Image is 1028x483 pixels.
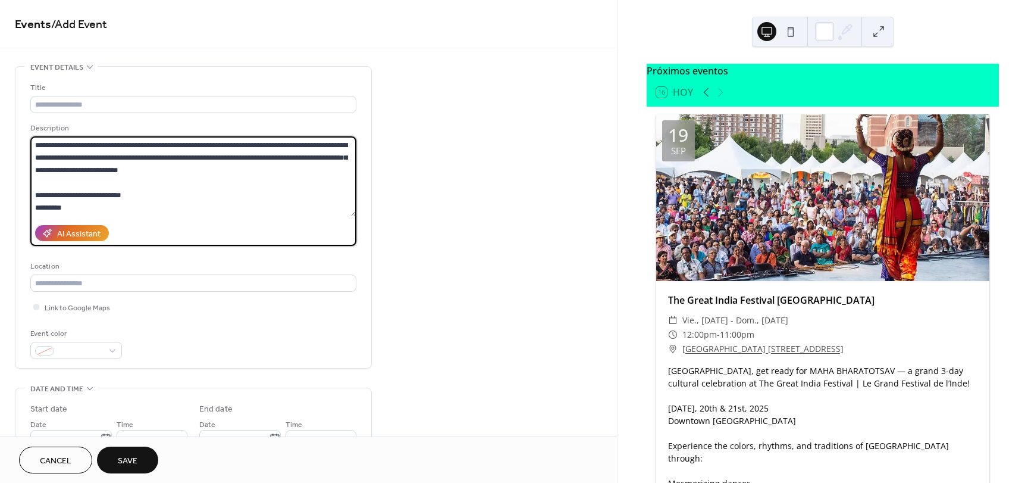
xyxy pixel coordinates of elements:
[668,328,678,342] div: ​
[30,82,354,94] div: Title
[51,13,107,36] span: / Add Event
[35,225,109,241] button: AI Assistant
[30,61,83,74] span: Event details
[30,328,120,340] div: Event color
[30,260,354,273] div: Location
[668,126,688,144] div: 19
[30,383,83,395] span: Date and time
[647,64,999,78] div: Próximos eventos
[30,419,46,431] span: Date
[717,328,720,342] span: -
[199,419,215,431] span: Date
[682,342,844,356] a: [GEOGRAPHIC_DATA] [STREET_ADDRESS]
[668,313,678,328] div: ​
[720,328,754,342] span: 11:00pm
[30,403,67,416] div: Start date
[97,447,158,473] button: Save
[30,122,354,135] div: Description
[45,302,110,314] span: Link to Google Maps
[19,447,92,473] button: Cancel
[117,419,133,431] span: Time
[15,13,51,36] a: Events
[682,328,717,342] span: 12:00pm
[199,403,233,416] div: End date
[668,342,678,356] div: ​
[671,147,686,155] div: sep
[682,313,788,328] span: vie., [DATE] - dom., [DATE]
[57,228,101,241] div: AI Assistant
[40,455,71,468] span: Cancel
[656,293,989,307] div: The Great India Festival [GEOGRAPHIC_DATA]
[118,455,137,468] span: Save
[286,419,302,431] span: Time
